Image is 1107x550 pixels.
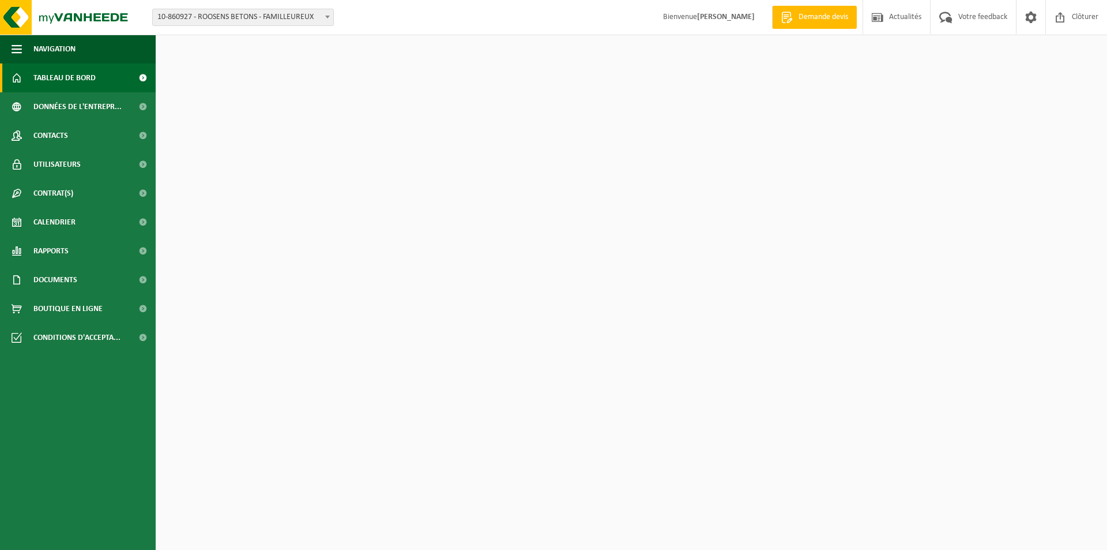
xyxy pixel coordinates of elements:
span: 10-860927 - ROOSENS BETONS - FAMILLEUREUX [152,9,334,26]
span: Rapports [33,237,69,265]
span: Données de l'entrepr... [33,92,122,121]
span: Navigation [33,35,76,63]
a: Demande devis [772,6,857,29]
span: Demande devis [796,12,851,23]
span: 10-860927 - ROOSENS BETONS - FAMILLEUREUX [153,9,333,25]
span: Contrat(s) [33,179,73,208]
span: Boutique en ligne [33,294,103,323]
span: Utilisateurs [33,150,81,179]
span: Documents [33,265,77,294]
span: Calendrier [33,208,76,237]
span: Tableau de bord [33,63,96,92]
span: Conditions d'accepta... [33,323,121,352]
strong: [PERSON_NAME] [697,13,755,21]
span: Contacts [33,121,68,150]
